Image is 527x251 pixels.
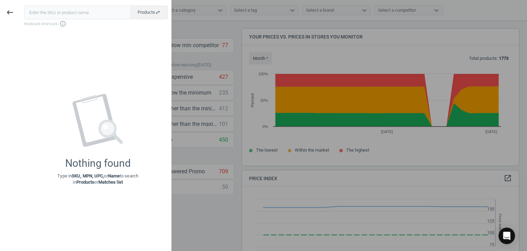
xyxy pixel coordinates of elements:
[24,20,168,27] span: Keyboard shortcuts
[77,179,95,185] strong: Products
[6,8,14,17] i: keyboard_backspace
[138,9,161,15] span: Products
[57,173,138,185] p: Type in or to search in or
[72,173,104,178] strong: SKU, MPN, UPC,
[499,228,515,244] div: Open Intercom Messenger
[130,6,168,19] button: Productsswap_horiz
[65,157,131,170] div: Nothing found
[59,20,66,27] i: info_outline
[24,6,131,19] input: Enter the SKU or product name
[98,179,123,185] strong: Matches list
[108,173,120,178] strong: Name
[2,4,18,21] button: keyboard_backspace
[155,10,161,15] i: swap_horiz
